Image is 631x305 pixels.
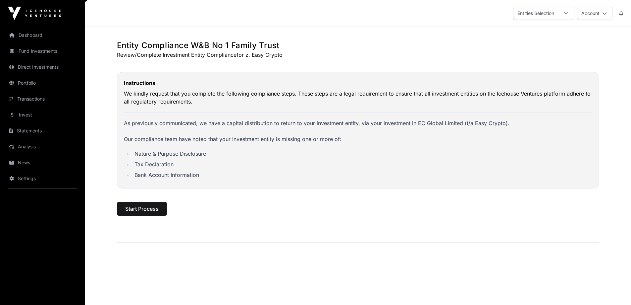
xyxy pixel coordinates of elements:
div: Entities Selection [513,7,558,20]
button: Start Process [117,202,167,216]
button: Account [577,7,612,20]
li: Nature & Purpose Disclosure [132,150,592,158]
a: Analysis [5,139,79,154]
p: As previously communicated, we have a capital distribution to return to your investment entity, v... [124,119,592,143]
li: Bank Account Information [132,171,592,179]
a: Portfolio [5,76,79,90]
span: for z. Easy Crypto [237,51,283,58]
a: Settings [5,171,79,186]
h1: Entity Compliance W&B No 1 Family Trust [117,40,599,51]
img: Icehouse Ventures Logo [8,7,61,20]
a: Direct Investments [5,60,79,74]
a: Start Process [117,208,167,215]
a: Fund Investments [5,44,79,58]
a: Transactions [5,92,79,106]
span: Start Process [125,205,159,213]
a: Invest [5,108,79,122]
a: Statements [5,123,79,138]
a: News [5,155,79,170]
strong: Instructions [124,80,155,86]
a: Dashboard [5,28,79,42]
p: We kindly request that you complete the following compliance steps. These steps are a legal requi... [124,90,592,106]
li: Tax Declaration [132,160,592,168]
p: Review/Complete Investment Entity Compliance [117,51,599,59]
iframe: Chat Widget [598,273,631,305]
